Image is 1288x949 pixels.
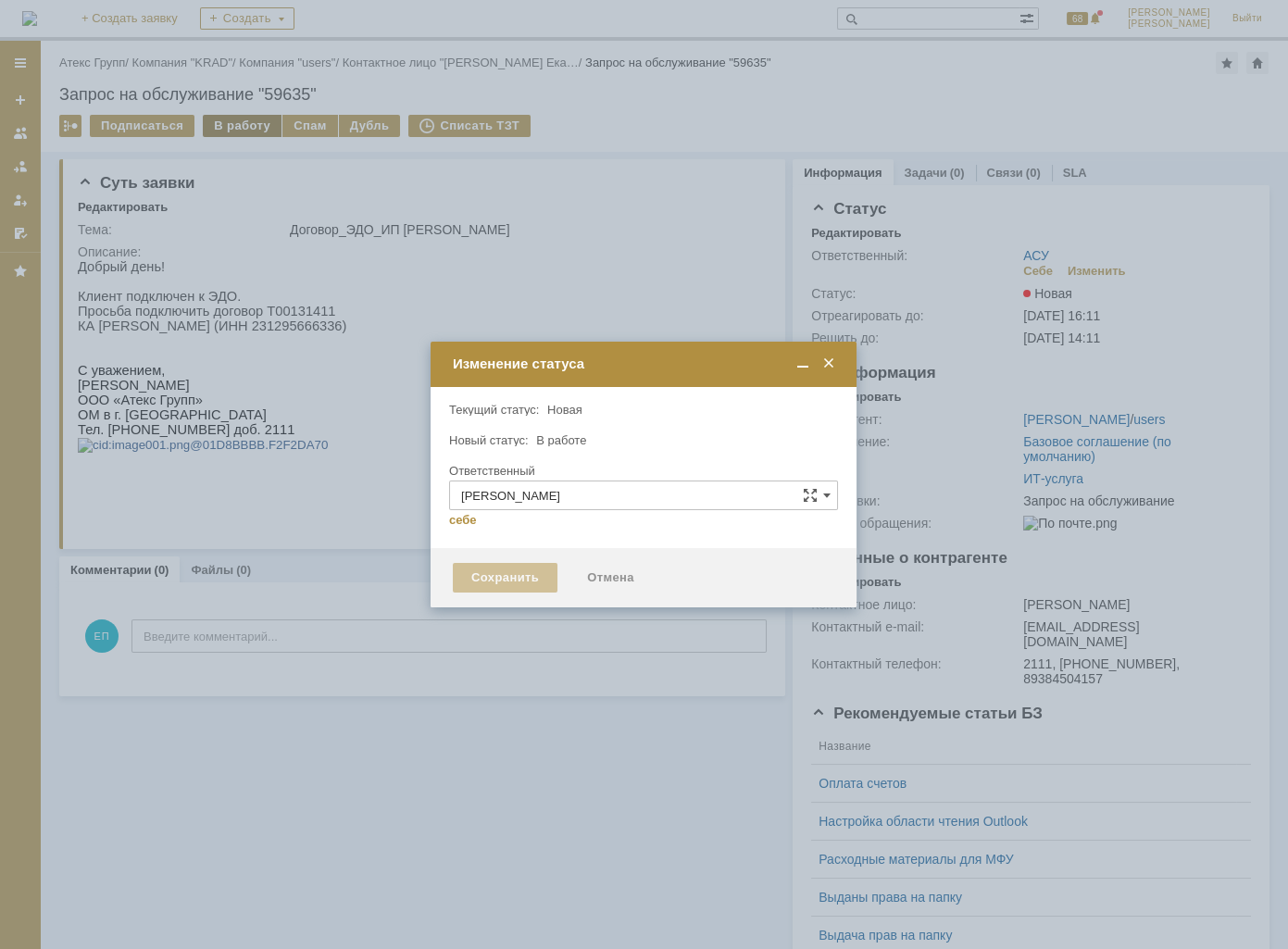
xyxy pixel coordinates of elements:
[449,403,539,417] label: Текущий статус:
[536,433,586,447] span: В работе
[819,356,838,372] span: Закрыть
[449,465,834,477] div: Ответственный
[547,403,582,417] span: Новая
[449,433,529,447] label: Новый статус:
[453,356,838,372] div: Изменение статуса
[803,488,818,503] span: Сложная форма
[449,513,477,528] a: себе
[794,356,812,372] span: Свернуть (Ctrl + M)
